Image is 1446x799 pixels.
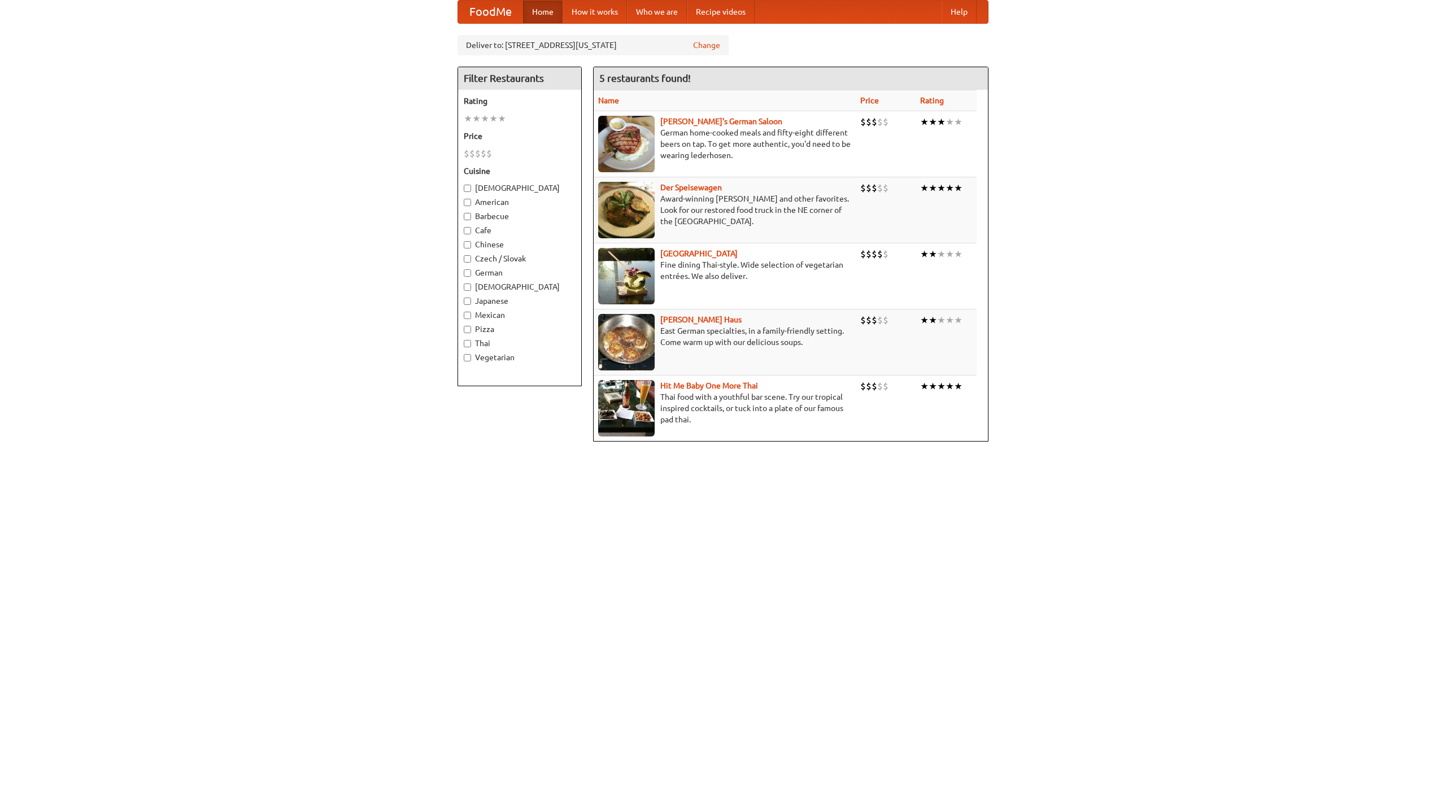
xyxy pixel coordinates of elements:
li: $ [860,182,866,194]
li: $ [860,314,866,326]
input: Thai [464,340,471,347]
input: [DEMOGRAPHIC_DATA] [464,283,471,291]
p: Thai food with a youthful bar scene. Try our tropical inspired cocktails, or tuck into a plate of... [598,391,851,425]
li: $ [475,147,481,160]
ng-pluralize: 5 restaurants found! [599,73,691,84]
img: esthers.jpg [598,116,655,172]
li: $ [860,380,866,392]
a: Der Speisewagen [660,183,722,192]
h4: Filter Restaurants [458,67,581,90]
a: Help [942,1,977,23]
a: [PERSON_NAME] Haus [660,315,742,324]
li: ★ [498,112,506,125]
input: Cafe [464,227,471,234]
li: $ [860,248,866,260]
a: Name [598,96,619,105]
li: ★ [929,182,937,194]
label: Barbecue [464,211,576,222]
a: [PERSON_NAME]'s German Saloon [660,117,782,126]
input: Czech / Slovak [464,255,471,263]
p: German home-cooked meals and fifty-eight different beers on tap. To get more authentic, you'd nee... [598,127,851,161]
h5: Rating [464,95,576,107]
input: American [464,199,471,206]
label: American [464,197,576,208]
a: Who we are [627,1,687,23]
p: Award-winning [PERSON_NAME] and other favorites. Look for our restored food truck in the NE corne... [598,193,851,227]
a: Rating [920,96,944,105]
li: ★ [929,116,937,128]
a: Hit Me Baby One More Thai [660,381,758,390]
li: ★ [954,314,962,326]
li: $ [872,182,877,194]
li: ★ [472,112,481,125]
li: $ [464,147,469,160]
li: ★ [954,248,962,260]
li: $ [883,248,888,260]
li: $ [866,314,872,326]
label: Cafe [464,225,576,236]
input: Chinese [464,241,471,248]
img: satay.jpg [598,248,655,304]
li: $ [866,182,872,194]
li: $ [877,116,883,128]
label: Chinese [464,239,576,250]
input: Japanese [464,298,471,305]
input: [DEMOGRAPHIC_DATA] [464,185,471,192]
p: Fine dining Thai-style. Wide selection of vegetarian entrées. We also deliver. [598,259,851,282]
li: $ [883,314,888,326]
input: Vegetarian [464,354,471,361]
p: East German specialties, in a family-friendly setting. Come warm up with our delicious soups. [598,325,851,348]
a: FoodMe [458,1,523,23]
li: ★ [946,116,954,128]
li: $ [866,248,872,260]
img: speisewagen.jpg [598,182,655,238]
h5: Cuisine [464,165,576,177]
li: ★ [929,248,937,260]
li: ★ [464,112,472,125]
label: [DEMOGRAPHIC_DATA] [464,182,576,194]
li: ★ [954,116,962,128]
li: ★ [920,116,929,128]
input: Mexican [464,312,471,319]
li: ★ [954,380,962,392]
label: Thai [464,338,576,349]
label: [DEMOGRAPHIC_DATA] [464,281,576,292]
li: ★ [954,182,962,194]
li: $ [486,147,492,160]
li: $ [883,380,888,392]
li: ★ [937,248,946,260]
li: $ [872,314,877,326]
label: German [464,267,576,278]
label: Japanese [464,295,576,307]
a: [GEOGRAPHIC_DATA] [660,249,738,258]
li: ★ [920,380,929,392]
li: ★ [937,182,946,194]
li: ★ [946,314,954,326]
div: Deliver to: [STREET_ADDRESS][US_STATE] [458,35,729,55]
li: $ [481,147,486,160]
li: ★ [481,112,489,125]
input: Barbecue [464,213,471,220]
li: $ [883,116,888,128]
li: ★ [937,116,946,128]
input: German [464,269,471,277]
li: ★ [946,182,954,194]
label: Vegetarian [464,352,576,363]
li: $ [877,380,883,392]
label: Mexican [464,309,576,321]
li: ★ [937,380,946,392]
li: ★ [929,380,937,392]
li: ★ [920,248,929,260]
li: $ [877,248,883,260]
li: ★ [489,112,498,125]
a: Change [693,40,720,51]
li: $ [860,116,866,128]
li: ★ [937,314,946,326]
li: $ [469,147,475,160]
a: Price [860,96,879,105]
